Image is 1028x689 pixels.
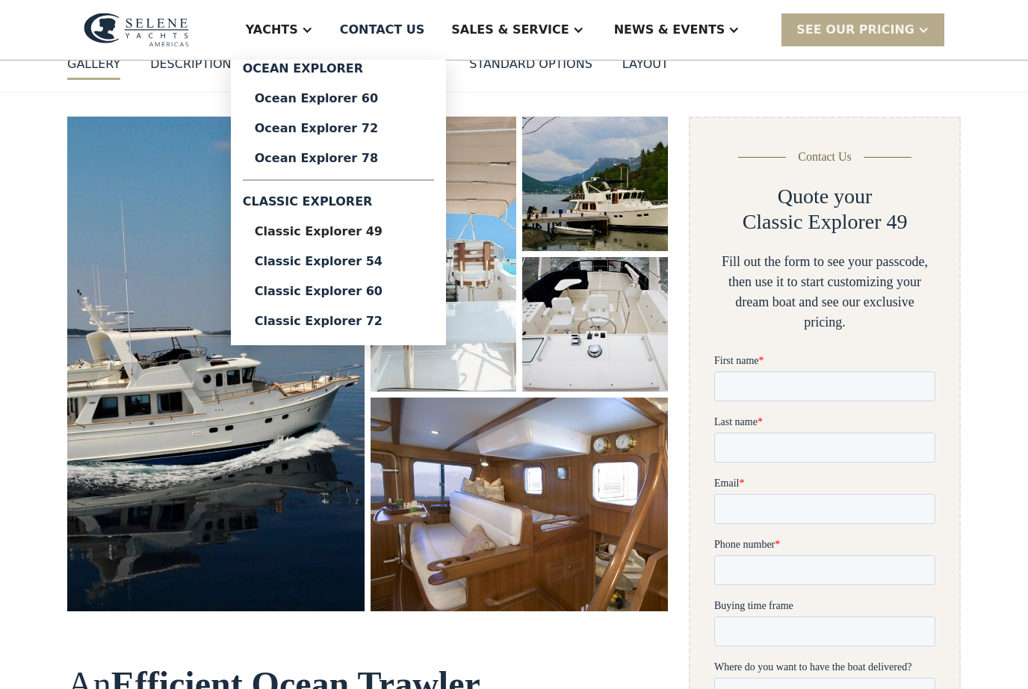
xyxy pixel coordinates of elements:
[255,315,422,327] div: Classic Explorer 72
[255,123,422,135] div: Ocean Explorer 72
[371,398,668,611] img: 50 foot motor yacht
[340,21,425,39] div: Contact US
[255,256,422,268] div: Classic Explorer 54
[19,624,182,635] strong: Yes, I’d like to receive SMS updates.
[522,257,668,392] img: 50 foot motor yacht
[1,525,216,564] span: Tick the box below to receive occasional updates, exclusive offers, and VIP access via text message.
[231,60,446,345] nav: Yachts
[1,574,202,600] span: We respect your time - only the good stuff, never spam.
[714,252,935,333] div: Fill out the form to see your passcode, then use it to start customizing your dream boat and see ...
[781,13,944,46] div: SEE Our Pricing
[246,21,298,39] div: Yachts
[243,187,434,217] div: Classic Explorer
[4,670,16,682] input: I want to subscribe to your Newsletter.Unsubscribe any time by clicking the link at the bottom of...
[150,55,231,80] a: DESCRIPTION
[4,621,16,633] input: Yes, I’d like to receive SMS updates.Reply STOP to unsubscribe at any time.
[451,21,569,39] div: Sales & Service
[243,84,434,114] a: Ocean Explorer 60
[743,209,908,235] h2: Classic Explorer 49
[67,117,365,611] img: 50 foot motor yacht
[469,55,592,73] div: standard options
[243,247,434,276] a: Classic Explorer 54
[622,55,669,73] div: layout
[67,55,120,80] a: GALLERY
[522,117,668,251] img: 50 foot motor yacht
[243,143,434,173] a: Ocean Explorer 78
[84,13,189,47] img: logo
[614,21,725,39] div: News & EVENTS
[798,148,852,166] div: Contact Us
[522,257,668,392] a: open lightbox
[522,117,668,251] a: open lightbox
[243,60,434,84] div: Ocean Explorer
[778,184,873,209] h2: Quote your
[243,306,434,336] a: Classic Explorer 72
[67,55,120,73] div: GALLERY
[371,398,668,611] a: open lightbox
[4,624,206,649] span: Reply STOP to unsubscribe at any time.
[243,276,434,306] a: Classic Explorer 60
[796,21,914,39] div: SEE Our Pricing
[255,226,422,238] div: Classic Explorer 49
[67,117,365,611] a: open lightbox
[150,55,231,73] div: DESCRIPTION
[255,152,422,164] div: Ocean Explorer 78
[255,93,422,105] div: Ocean Explorer 60
[255,285,422,297] div: Classic Explorer 60
[622,55,669,80] a: layout
[243,114,434,143] a: Ocean Explorer 72
[243,217,434,247] a: Classic Explorer 49
[469,55,592,80] a: standard options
